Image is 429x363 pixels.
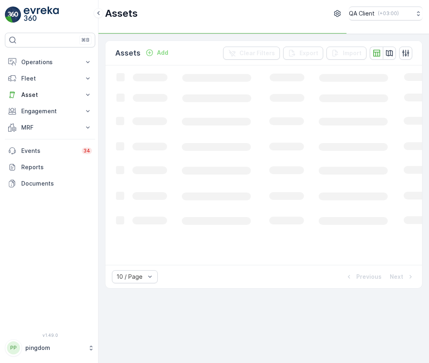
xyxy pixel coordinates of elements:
img: logo_light-DOdMpM7g.png [24,7,59,23]
span: v 1.49.0 [5,333,95,338]
button: Import [326,47,366,60]
p: Clear Filters [239,49,275,57]
a: Documents [5,175,95,192]
p: Assets [115,47,141,59]
p: Add [157,49,168,57]
p: Import [343,49,362,57]
button: Next [389,272,416,282]
button: Export [283,47,323,60]
div: PP [7,341,20,354]
img: logo [5,7,21,23]
button: QA Client(+03:00) [349,7,422,20]
button: Asset [5,87,95,103]
p: MRF [21,123,79,132]
p: Events [21,147,77,155]
a: Events34 [5,143,95,159]
button: Operations [5,54,95,70]
p: Reports [21,163,92,171]
button: Engagement [5,103,95,119]
p: Previous [356,273,382,281]
p: Engagement [21,107,79,115]
p: Documents [21,179,92,188]
p: Asset [21,91,79,99]
p: Assets [105,7,138,20]
p: Next [390,273,403,281]
button: Add [142,48,172,58]
p: pingdom [25,344,84,352]
button: Fleet [5,70,95,87]
p: Fleet [21,74,79,83]
p: ( +03:00 ) [378,10,399,17]
p: QA Client [349,9,375,18]
a: Reports [5,159,95,175]
button: PPpingdom [5,339,95,356]
p: ⌘B [81,37,89,43]
p: Operations [21,58,79,66]
button: Clear Filters [223,47,280,60]
button: MRF [5,119,95,136]
p: 34 [83,148,90,154]
button: Previous [344,272,382,282]
p: Export [299,49,318,57]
